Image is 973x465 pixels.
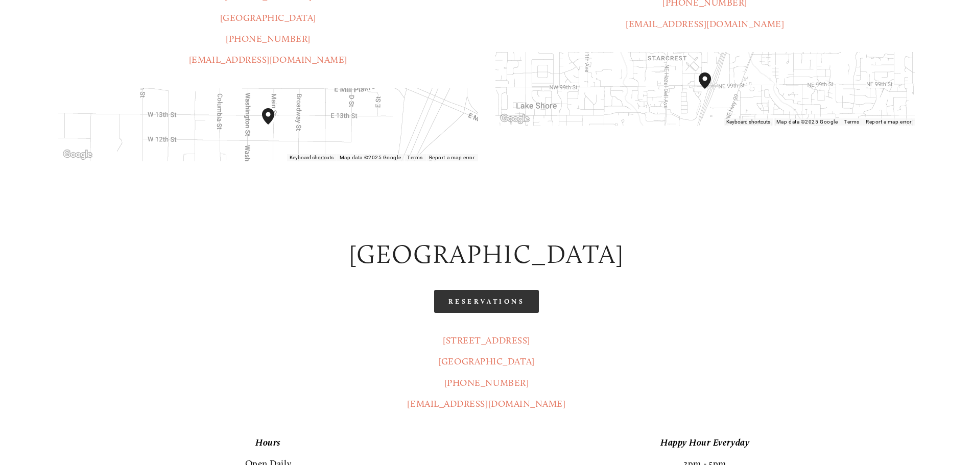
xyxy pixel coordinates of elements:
em: Happy Hour Everyday [660,437,749,448]
a: [EMAIL_ADDRESS][DOMAIN_NAME] [407,398,565,409]
div: Amaro's Table 816 Northeast 98th Circle Vancouver, WA, 98665, United States [699,72,723,105]
a: Terms [844,119,860,125]
a: Report a map error [866,119,912,125]
a: Terms [407,155,423,160]
span: Map data ©2025 Google [340,155,401,160]
a: [STREET_ADDRESS][GEOGRAPHIC_DATA] [438,335,534,367]
a: Reservations [434,290,539,313]
img: Google [61,148,94,161]
div: Amaro's Table 1220 Main Street vancouver, United States [262,108,287,141]
h2: [GEOGRAPHIC_DATA] [58,236,914,273]
span: Map data ©2025 Google [776,119,838,125]
em: Hours [255,437,281,448]
a: Open this area in Google Maps (opens a new window) [61,148,94,161]
button: Keyboard shortcuts [290,154,334,161]
img: Google [498,112,532,126]
button: Keyboard shortcuts [726,118,770,126]
a: Open this area in Google Maps (opens a new window) [498,112,532,126]
a: Report a map error [429,155,475,160]
a: [PHONE_NUMBER] [444,377,529,388]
